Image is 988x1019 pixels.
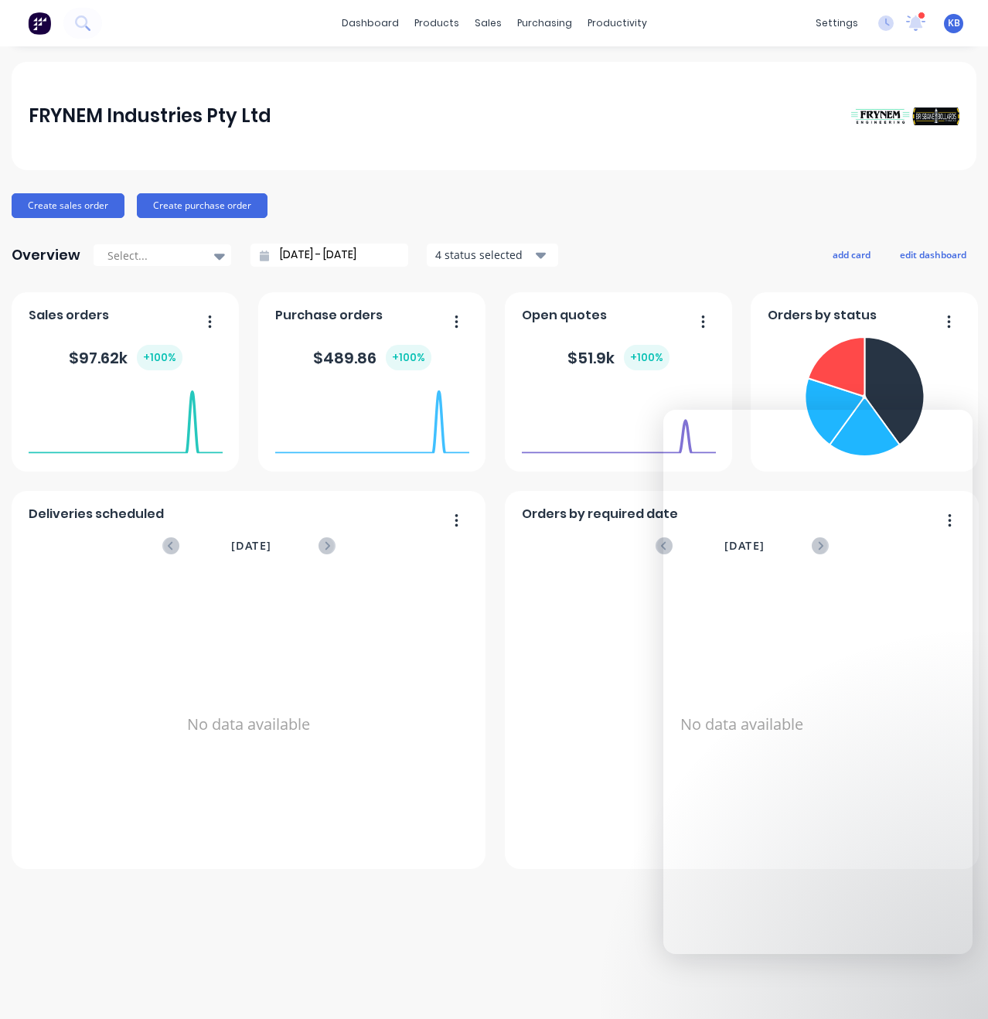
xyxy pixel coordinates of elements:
[624,345,669,370] div: + 100 %
[29,505,164,523] span: Deliveries scheduled
[935,966,973,1004] iframe: Intercom live chat
[768,306,877,325] span: Orders by status
[275,306,383,325] span: Purchase orders
[386,345,431,370] div: + 100 %
[663,410,973,954] iframe: Intercom live chat
[890,244,976,264] button: edit dashboard
[29,306,109,325] span: Sales orders
[467,12,509,35] div: sales
[948,16,960,30] span: KB
[12,193,124,218] button: Create sales order
[12,240,80,271] div: Overview
[522,306,607,325] span: Open quotes
[137,345,182,370] div: + 100 %
[69,345,182,370] div: $ 97.62k
[29,574,469,874] div: No data available
[567,345,669,370] div: $ 51.9k
[522,574,962,874] div: No data available
[313,345,431,370] div: $ 489.86
[808,12,866,35] div: settings
[407,12,467,35] div: products
[334,12,407,35] a: dashboard
[231,537,271,554] span: [DATE]
[28,12,51,35] img: Factory
[823,244,881,264] button: add card
[29,101,271,131] div: FRYNEM Industries Pty Ltd
[137,193,267,218] button: Create purchase order
[509,12,580,35] div: purchasing
[851,107,959,124] img: FRYNEM Industries Pty Ltd
[580,12,655,35] div: productivity
[427,244,558,267] button: 4 status selected
[435,247,533,263] div: 4 status selected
